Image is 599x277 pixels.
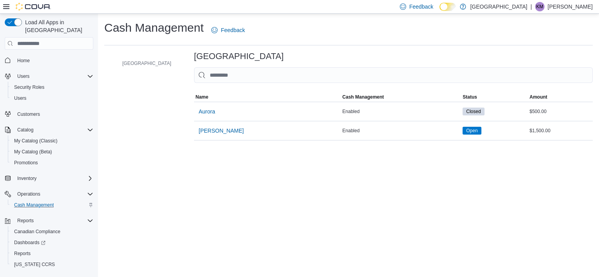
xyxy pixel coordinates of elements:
[341,107,461,116] div: Enabled
[535,2,545,11] div: Kevin McLeod
[528,126,593,135] div: $1,500.00
[14,239,45,246] span: Dashboards
[11,158,93,167] span: Promotions
[439,3,456,11] input: Dark Mode
[14,72,33,81] button: Users
[221,26,245,34] span: Feedback
[14,261,55,268] span: [US_STATE] CCRS
[341,126,461,135] div: Enabled
[14,84,44,90] span: Security Roles
[466,108,481,115] span: Closed
[463,127,481,135] span: Open
[11,260,93,269] span: Washington CCRS
[14,216,93,225] span: Reports
[14,56,33,65] a: Home
[8,237,96,248] a: Dashboards
[11,147,55,156] a: My Catalog (Beta)
[14,189,93,199] span: Operations
[11,147,93,156] span: My Catalog (Beta)
[2,189,96,200] button: Operations
[17,58,30,64] span: Home
[528,107,593,116] div: $500.00
[208,22,248,38] a: Feedback
[530,94,547,100] span: Amount
[11,136,93,146] span: My Catalog (Classic)
[11,238,49,247] a: Dashboards
[194,52,284,61] h3: [GEOGRAPHIC_DATA]
[11,200,57,210] a: Cash Management
[104,20,203,36] h1: Cash Management
[196,94,209,100] span: Name
[11,249,34,258] a: Reports
[463,108,484,115] span: Closed
[22,18,93,34] span: Load All Apps in [GEOGRAPHIC_DATA]
[194,67,593,83] input: This is a search bar. As you type, the results lower in the page will automatically filter.
[8,226,96,237] button: Canadian Compliance
[8,93,96,104] button: Users
[2,108,96,120] button: Customers
[14,174,93,183] span: Inventory
[14,149,52,155] span: My Catalog (Beta)
[199,108,215,115] span: Aurora
[2,124,96,135] button: Catalog
[11,83,93,92] span: Security Roles
[2,54,96,66] button: Home
[341,92,461,102] button: Cash Management
[16,3,51,11] img: Cova
[8,157,96,168] button: Promotions
[17,73,29,79] span: Users
[409,3,433,11] span: Feedback
[536,2,543,11] span: KM
[2,173,96,184] button: Inventory
[14,109,93,119] span: Customers
[14,189,44,199] button: Operations
[199,127,244,135] span: [PERSON_NAME]
[11,200,93,210] span: Cash Management
[14,125,93,135] span: Catalog
[11,227,64,236] a: Canadian Compliance
[528,92,593,102] button: Amount
[14,55,93,65] span: Home
[14,138,58,144] span: My Catalog (Classic)
[11,227,93,236] span: Canadian Compliance
[8,248,96,259] button: Reports
[11,83,47,92] a: Security Roles
[14,174,40,183] button: Inventory
[17,111,40,117] span: Customers
[14,202,54,208] span: Cash Management
[461,92,528,102] button: Status
[470,2,527,11] p: [GEOGRAPHIC_DATA]
[8,146,96,157] button: My Catalog (Beta)
[14,95,26,101] span: Users
[14,160,38,166] span: Promotions
[17,218,34,224] span: Reports
[122,60,171,67] span: [GEOGRAPHIC_DATA]
[196,104,218,119] button: Aurora
[14,110,43,119] a: Customers
[14,72,93,81] span: Users
[17,191,40,197] span: Operations
[8,82,96,93] button: Security Roles
[8,259,96,270] button: [US_STATE] CCRS
[14,228,60,235] span: Canadian Compliance
[194,92,341,102] button: Name
[11,260,58,269] a: [US_STATE] CCRS
[196,123,247,138] button: [PERSON_NAME]
[2,215,96,226] button: Reports
[11,249,93,258] span: Reports
[463,94,477,100] span: Status
[14,216,37,225] button: Reports
[17,175,36,182] span: Inventory
[342,94,384,100] span: Cash Management
[11,94,29,103] a: Users
[17,127,33,133] span: Catalog
[8,200,96,210] button: Cash Management
[11,238,93,247] span: Dashboards
[530,2,532,11] p: |
[11,158,41,167] a: Promotions
[2,71,96,82] button: Users
[14,125,36,135] button: Catalog
[11,94,93,103] span: Users
[11,136,61,146] a: My Catalog (Classic)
